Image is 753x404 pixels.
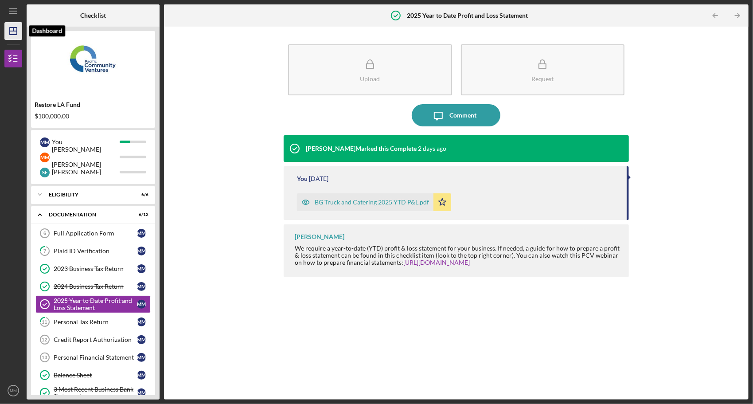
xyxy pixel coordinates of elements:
[461,44,625,95] button: Request
[54,297,137,311] div: 2025 Year to Date Profit and Loss Statement
[42,337,47,342] tspan: 12
[42,355,47,360] tspan: 13
[137,388,146,397] div: M M
[137,282,146,291] div: M M
[54,247,137,255] div: Plaid ID Verification
[40,137,50,147] div: M M
[35,260,151,278] a: 2023 Business Tax ReturnMM
[43,231,46,236] tspan: 6
[40,168,50,177] div: S F
[288,44,452,95] button: Upload
[133,212,148,217] div: 6 / 12
[137,264,146,273] div: M M
[49,212,126,217] div: Documentation
[54,354,137,361] div: Personal Financial Statement
[309,175,328,182] time: 2025-10-03 00:09
[297,175,308,182] div: You
[531,75,554,82] div: Request
[297,193,451,211] button: BG Truck and Catering 2025 YTD P&L.pdf
[54,283,137,290] div: 2024 Business Tax Return
[49,192,126,197] div: Eligibility
[54,318,137,326] div: Personal Tax Return
[418,145,446,152] time: 2025-10-07 21:40
[315,199,429,206] div: BG Truck and Catering 2025 YTD P&L.pdf
[295,245,620,266] div: We require a year-to-date (YTD) profit & loss statement for your business. If needed, a guide for...
[35,366,151,384] a: Balance SheetMM
[360,75,380,82] div: Upload
[35,349,151,366] a: 13Personal Financial StatementMM
[52,165,120,180] div: [PERSON_NAME]
[54,372,137,379] div: Balance Sheet
[137,318,146,326] div: M M
[35,101,152,108] div: Restore LA Fund
[4,382,22,400] button: MM
[35,278,151,295] a: 2024 Business Tax ReturnMM
[35,384,151,402] a: 3 Most Recent Business Bank StatementsMM
[54,230,137,237] div: Full Application Form
[412,104,500,126] button: Comment
[133,192,148,197] div: 6 / 6
[42,319,47,325] tspan: 11
[137,353,146,362] div: M M
[54,336,137,343] div: Credit Report Authorization
[295,233,344,240] div: [PERSON_NAME]
[137,300,146,309] div: M M
[137,229,146,238] div: M M
[35,295,151,313] a: 2025 Year to Date Profit and Loss StatementMM
[35,113,152,120] div: $100,000.00
[137,335,146,344] div: M M
[10,388,17,393] text: MM
[40,153,50,162] div: M M
[35,331,151,349] a: 12Credit Report AuthorizationMM
[407,12,528,19] b: 2025 Year to Date Profit and Loss Statement
[403,259,470,266] a: [URL][DOMAIN_NAME]
[43,248,47,254] tspan: 7
[137,247,146,255] div: M M
[52,134,120,149] div: You
[35,313,151,331] a: 11Personal Tax ReturnMM
[31,35,155,89] img: Product logo
[54,265,137,272] div: 2023 Business Tax Return
[35,224,151,242] a: 6Full Application FormMM
[449,104,476,126] div: Comment
[52,142,120,172] div: [PERSON_NAME] [PERSON_NAME]
[35,242,151,260] a: 7Plaid ID VerificationMM
[54,386,137,400] div: 3 Most Recent Business Bank Statements
[137,371,146,380] div: M M
[80,12,106,19] b: Checklist
[306,145,417,152] div: [PERSON_NAME] Marked this Complete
